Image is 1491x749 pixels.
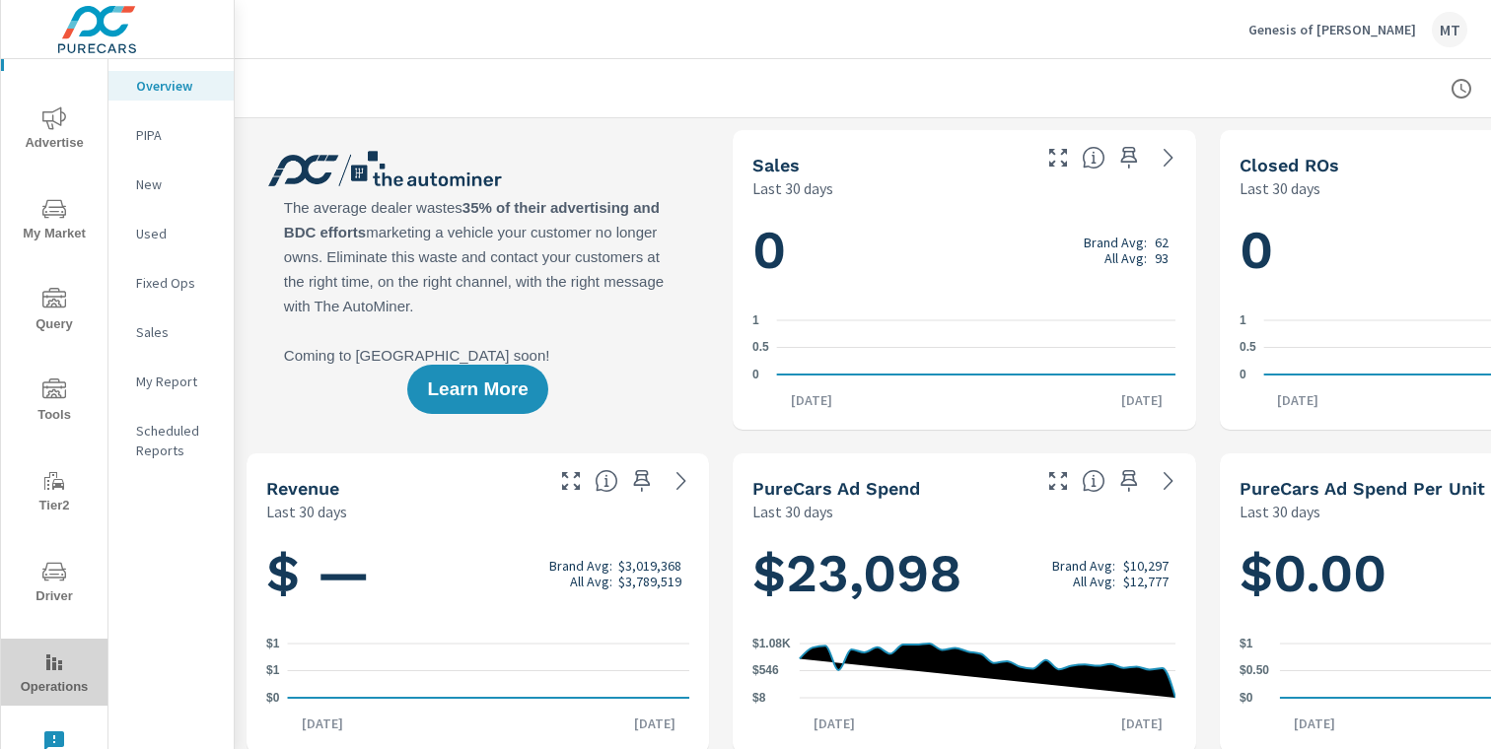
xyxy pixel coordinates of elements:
[288,714,357,733] p: [DATE]
[266,540,689,607] h1: $ —
[1113,465,1145,497] span: Save this to your personalized report
[52,229,323,244] span: WHAT KIND OF FEEDBACK DO YOU HAVE?
[136,421,218,460] p: Scheduled Reports
[108,317,234,347] div: Sales
[97,280,213,299] span: I like something
[752,341,769,355] text: 0.5
[618,574,681,589] p: $3,789,519
[1073,574,1115,589] p: All Avg:
[1240,500,1320,523] p: Last 30 days
[752,313,759,327] text: 1
[266,691,280,705] text: $0
[1263,390,1332,410] p: [DATE]
[1248,21,1416,38] p: Genesis of [PERSON_NAME]
[666,465,697,497] a: See more details in report
[1042,465,1074,497] button: Make Fullscreen
[1153,465,1184,497] a: See more details in report
[266,478,339,499] h5: Revenue
[618,558,681,574] p: $3,019,368
[1155,235,1169,250] p: 62
[1240,664,1269,678] text: $0.50
[752,540,1175,607] h1: $23,098
[752,176,833,200] p: Last 30 days
[1240,341,1256,355] text: 0.5
[266,637,280,650] text: $1
[555,465,587,497] button: Make Fullscreen
[1240,691,1253,705] text: $0
[7,378,102,427] span: Tools
[752,368,759,381] text: 0
[266,500,347,523] p: Last 30 days
[1280,714,1349,733] p: [DATE]
[97,378,276,397] span: Something's not working
[752,500,833,523] p: Last 30 days
[136,76,218,96] p: Overview
[136,372,218,391] p: My Report
[7,560,102,608] span: Driver
[800,714,869,733] p: [DATE]
[1240,313,1246,327] text: 1
[136,125,218,145] p: PIPA
[626,465,658,497] span: Save this to your personalized report
[266,664,280,678] text: $1
[1084,235,1147,250] p: Brand Avg:
[108,268,234,298] div: Fixed Ops
[1082,469,1105,493] span: Total cost of media for all PureCars channels for the selected dealership group over the selected...
[1155,250,1169,266] p: 93
[97,329,252,348] span: I don't like something
[136,224,218,243] p: Used
[595,469,618,493] span: Total sales revenue over the selected date range. [Source: This data is sourced from the dealer’s...
[188,144,260,161] a: Contact us.
[777,390,846,410] p: [DATE]
[1432,12,1467,47] div: MT
[108,416,234,465] div: Scheduled Reports
[162,32,213,83] span: 
[108,71,234,101] div: Overview
[752,637,791,650] text: $1.08K
[7,197,102,245] span: My Market
[114,144,188,161] span: Need Help?
[407,365,547,414] button: Learn More
[1042,142,1074,173] button: Make Fullscreen
[620,714,689,733] p: [DATE]
[7,288,102,336] span: Query
[7,469,102,517] span: Tier2
[1104,250,1147,266] p: All Avg:
[1082,146,1105,170] span: Number of vehicles sold by the dealership over the selected date range. [Source: This data is sou...
[108,120,234,150] div: PIPA
[752,478,920,499] h5: PureCars Ad Spend
[752,155,800,175] h5: Sales
[1240,176,1320,200] p: Last 30 days
[108,219,234,248] div: Used
[7,650,102,699] span: Operations
[549,558,612,574] p: Brand Avg:
[1240,637,1253,650] text: $1
[1107,390,1176,410] p: [DATE]
[1153,142,1184,173] a: See more details in report
[1052,558,1115,574] p: Brand Avg:
[1123,574,1169,589] p: $12,777
[1123,558,1169,574] p: $10,297
[7,106,102,155] span: Advertise
[136,174,218,194] p: New
[1113,142,1145,173] span: Save this to your personalized report
[752,217,1175,284] h1: 0
[570,574,612,589] p: All Avg:
[108,170,234,199] div: New
[427,380,528,398] span: Learn More
[1240,155,1339,175] h5: Closed ROs
[136,273,218,293] p: Fixed Ops
[752,691,766,705] text: $8
[136,322,218,342] p: Sales
[1240,368,1246,381] text: 0
[67,113,307,135] span: Help us improve Pure Insights
[108,367,234,396] div: My Report
[752,664,779,678] text: $546
[1107,714,1176,733] p: [DATE]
